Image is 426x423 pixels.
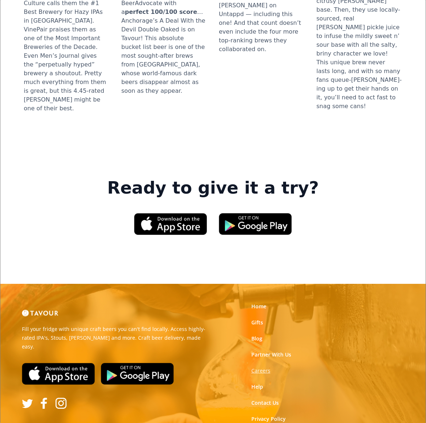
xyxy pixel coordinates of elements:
strong: Ready to give it a try? [107,178,319,198]
a: Gifts [251,319,263,326]
a: Partner With Us [251,351,291,358]
a: Careers [251,367,270,374]
a: Privacy Policy [251,415,286,423]
a: Help [251,383,263,390]
a: Home [251,303,266,310]
p: Fill your fridge with unique craft beers you can't find locally. Access highly-rated IPA's, Stout... [22,325,208,351]
a: Blog [251,335,262,342]
a: Contact Us [251,399,279,407]
strong: Careers [251,367,270,374]
strong: perfect 100/100 score [125,8,197,15]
